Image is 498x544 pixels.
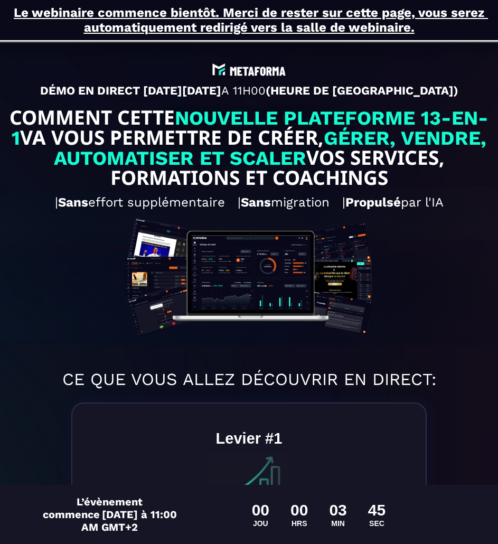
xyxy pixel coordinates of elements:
text: COMMENT CETTE VA VOUS PERMETTRE DE CRÉER, VOS SERVICES, FORMATIONS ET COACHINGS [8,105,490,190]
h2: | effort supplémentaire | migration | par l'IA [8,190,490,215]
div: 00 [290,501,308,519]
span: [DATE] à 11:00 AM GMT+2 [81,508,177,533]
p: DÉMO EN DIRECT [DATE][DATE] (HEURE DE [GEOGRAPHIC_DATA]) [8,84,490,97]
span: A 11H00 [221,84,266,97]
u: Le webinaire commence bientôt. Merci de rester sur cette page, vous serez automatiquement redirig... [14,5,488,35]
span: NOUVELLE PLATEFORME 13-EN-1 [12,107,488,149]
img: 712428bf41863e43c48728bcdd173608_Capture_d%E2%80%99e%CC%81cran_2025-01-05_a%CC%80_18.52.05.png [208,453,290,520]
img: 8a78929a06b90bc262b46db567466864_Design_sans_titre_(13).png [119,215,379,361]
div: 00 [252,501,269,519]
div: 03 [329,501,346,519]
span: L’évènement commence [43,495,143,521]
img: abe9e435164421cb06e33ef15842a39e_e5ef653356713f0d7dd3797ab850248d_Capture_d%E2%80%99e%CC%81cran_2... [210,61,287,78]
b: Sans [241,195,271,210]
b: Sans [58,195,88,210]
div: SEC [368,519,386,528]
div: JOU [252,519,269,528]
div: MIN [329,519,346,528]
span: GÉRER, VENDRE, AUTOMATISER ET SCALER [54,127,492,170]
div: 45 [368,501,386,519]
b: Propulsé [345,195,401,210]
div: HRS [290,519,308,528]
text: Levier #1 [213,427,285,450]
h1: CE QUE VOUS ALLEZ DÉCOUVRIR EN DIRECT: [8,364,490,395]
